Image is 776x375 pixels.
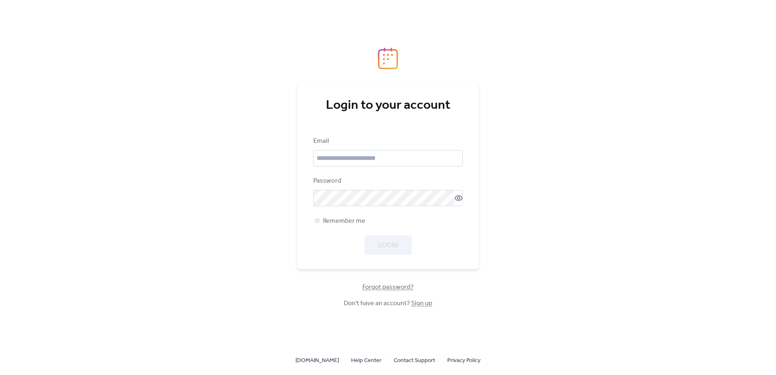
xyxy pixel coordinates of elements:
span: Contact Support [394,356,435,366]
span: Forgot password? [362,282,414,292]
a: Contact Support [394,355,435,365]
img: logo [378,47,398,69]
span: [DOMAIN_NAME] [295,356,339,366]
a: Privacy Policy [447,355,481,365]
div: Email [313,136,461,146]
span: Remember me [323,216,365,226]
div: Login to your account [313,97,463,114]
span: Help Center [351,356,382,366]
a: Sign up [411,297,432,310]
div: Password [313,176,461,186]
a: Forgot password? [362,285,414,289]
a: [DOMAIN_NAME] [295,355,339,365]
a: Help Center [351,355,382,365]
span: Privacy Policy [447,356,481,366]
span: Don't have an account? [344,299,432,308]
